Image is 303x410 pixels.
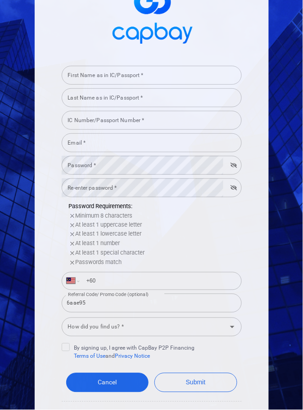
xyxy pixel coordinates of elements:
span: By signing up, I agree with CapBay P2P Financing and [62,343,195,360]
button: Submit [154,373,237,392]
a: Privacy Notice [115,353,150,360]
span: At least 1 lowercase letter [76,231,142,237]
span: Minimum 8 characters [76,212,133,219]
span: At least 1 number [76,240,120,247]
a: Cancel [66,373,149,392]
span: Passwords match [76,259,122,266]
span: Password Requirements: [69,203,133,210]
button: Open [226,321,239,333]
span: At least 1 uppercase letter [76,222,142,228]
span: At least 1 special character [76,250,145,256]
label: Referral Code/ Promo Code (optional) [68,291,149,298]
a: Terms of Use [74,353,106,360]
input: Enter phone number * [81,274,237,288]
span: Cancel [98,379,117,386]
